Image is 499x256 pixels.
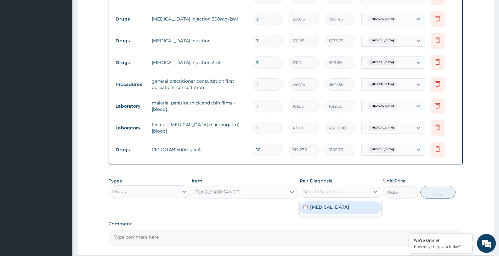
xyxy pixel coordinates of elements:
[149,143,250,156] td: CIPROTAB 500mg x14
[112,13,149,25] td: Drugs
[300,178,332,184] label: Pair Diagnosis
[12,32,26,47] img: d_794563401_company_1708531726252_794563401
[37,80,87,143] span: We're online!
[149,75,250,94] td: general practitioner consultation first outpatient consultation
[109,221,463,227] label: Comment
[33,35,106,44] div: Chat with us now
[149,118,250,137] td: fbc cbc-[MEDICAL_DATA] (haemogram) - [blood]
[367,16,397,22] span: [MEDICAL_DATA]
[112,35,149,47] td: Drugs
[149,97,250,116] td: malarial parasite thick and thin films - [blood]
[112,79,149,90] td: Procedures
[367,103,397,109] span: [MEDICAL_DATA]
[103,3,118,18] div: Minimize live chat window
[192,178,202,184] label: Item
[367,146,397,153] span: [MEDICAL_DATA]
[109,178,122,184] label: Types
[367,81,397,87] span: [MEDICAL_DATA]
[310,204,349,210] label: [MEDICAL_DATA]
[420,186,456,199] button: Add
[149,34,250,47] td: [MEDICAL_DATA] injection
[149,13,250,25] td: [MEDICAL_DATA] injection 300mg/2ml
[414,237,468,243] div: We're Online!
[112,188,126,195] div: Drugs
[367,59,397,66] span: [MEDICAL_DATA]
[112,144,149,156] td: Drugs
[112,57,149,68] td: Drugs
[367,125,397,131] span: [MEDICAL_DATA]
[149,56,250,69] td: [MEDICAL_DATA] injection 2ml
[112,100,149,112] td: Laboratory
[414,244,468,249] p: How may I help you today?
[303,188,340,195] div: Select Diagnosis
[3,172,120,194] textarea: Type your message and hit 'Enter'
[112,122,149,134] td: Laboratory
[367,38,397,44] span: [MEDICAL_DATA]
[195,189,241,195] div: FLAGLY 400 SANOFI
[383,178,406,184] label: Unit Price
